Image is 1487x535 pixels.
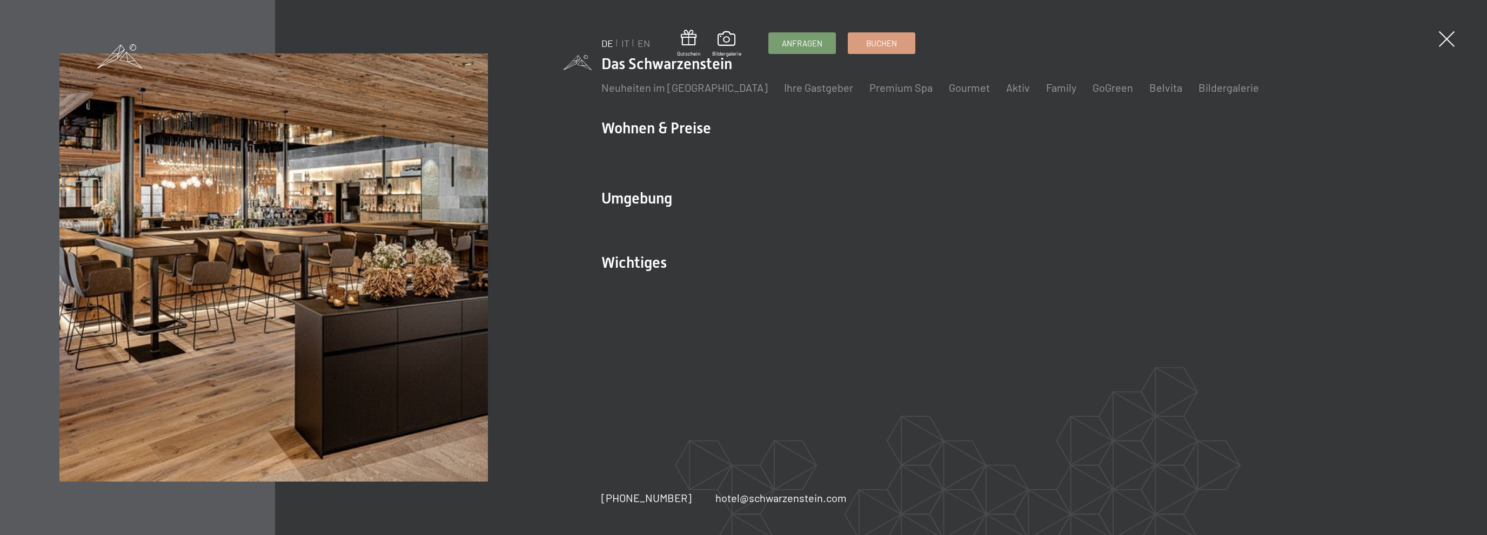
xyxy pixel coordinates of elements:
a: Gutschein [677,30,700,57]
a: DE [601,37,613,49]
span: Anfragen [782,38,822,49]
a: Neuheiten im [GEOGRAPHIC_DATA] [601,81,768,94]
a: hotel@schwarzenstein.com [715,490,847,505]
span: [PHONE_NUMBER] [601,491,692,504]
a: Bildergalerie [712,31,741,57]
img: Wellnesshotel Südtirol SCHWARZENSTEIN - Wellnessurlaub in den Alpen, Wandern und Wellness [59,53,487,481]
a: [PHONE_NUMBER] [601,490,692,505]
a: Buchen [848,33,915,53]
a: Ihre Gastgeber [784,81,853,94]
a: Belvita [1149,81,1182,94]
a: EN [638,37,650,49]
a: IT [621,37,629,49]
a: GoGreen [1093,81,1133,94]
a: Gourmet [949,81,990,94]
span: Gutschein [677,50,700,57]
a: Anfragen [769,33,835,53]
span: Buchen [866,38,897,49]
a: Bildergalerie [1198,81,1259,94]
span: Bildergalerie [712,50,741,57]
a: Aktiv [1006,81,1030,94]
a: Premium Spa [869,81,933,94]
a: Family [1046,81,1076,94]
